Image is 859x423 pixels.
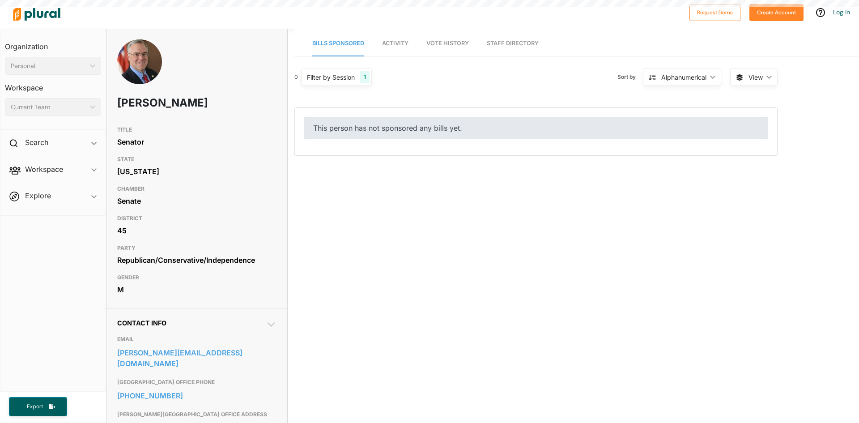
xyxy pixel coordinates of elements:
a: Bills Sponsored [312,31,364,56]
a: Activity [382,31,408,56]
div: 1 [360,71,370,83]
div: [US_STATE] [117,165,276,178]
span: Contact Info [117,319,166,327]
h3: Workspace [5,75,101,94]
span: View [748,73,763,82]
a: [PHONE_NUMBER] [117,389,276,402]
span: Activity [382,40,408,47]
h3: TITLE [117,124,276,135]
div: 45 [117,224,276,237]
button: Export [9,397,67,416]
a: [PERSON_NAME][EMAIL_ADDRESS][DOMAIN_NAME] [117,346,276,370]
h3: [PERSON_NAME][GEOGRAPHIC_DATA] OFFICE ADDRESS [117,409,276,420]
h3: PARTY [117,243,276,253]
span: Sort by [617,73,643,81]
h3: STATE [117,154,276,165]
h2: Search [25,137,48,147]
a: Request Demo [689,7,740,17]
div: Filter by Session [307,73,355,82]
div: 0 [294,73,298,81]
span: Export [21,403,49,410]
h3: Organization [5,34,101,53]
div: Senate [117,194,276,208]
h3: DISTRICT [117,213,276,224]
div: Senator [117,135,276,149]
img: Headshot of Dan Stec [117,39,162,84]
span: Bills Sponsored [312,40,364,47]
div: M [117,283,276,296]
a: Staff Directory [487,31,539,56]
a: Log In [833,8,850,16]
h3: [GEOGRAPHIC_DATA] OFFICE PHONE [117,377,276,388]
div: This person has not sponsored any bills yet. [304,117,768,139]
button: Request Demo [689,4,740,21]
div: Republican/Conservative/Independence [117,253,276,267]
span: Vote History [426,40,469,47]
h1: [PERSON_NAME] [117,90,213,116]
h3: EMAIL [117,334,276,345]
h3: GENDER [117,272,276,283]
button: Create Account [749,4,804,21]
h3: CHAMBER [117,184,276,194]
a: Create Account [749,7,804,17]
div: Alphanumerical [661,73,706,82]
a: Vote History [426,31,469,56]
div: Personal [11,61,86,71]
div: Current Team [11,103,86,112]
